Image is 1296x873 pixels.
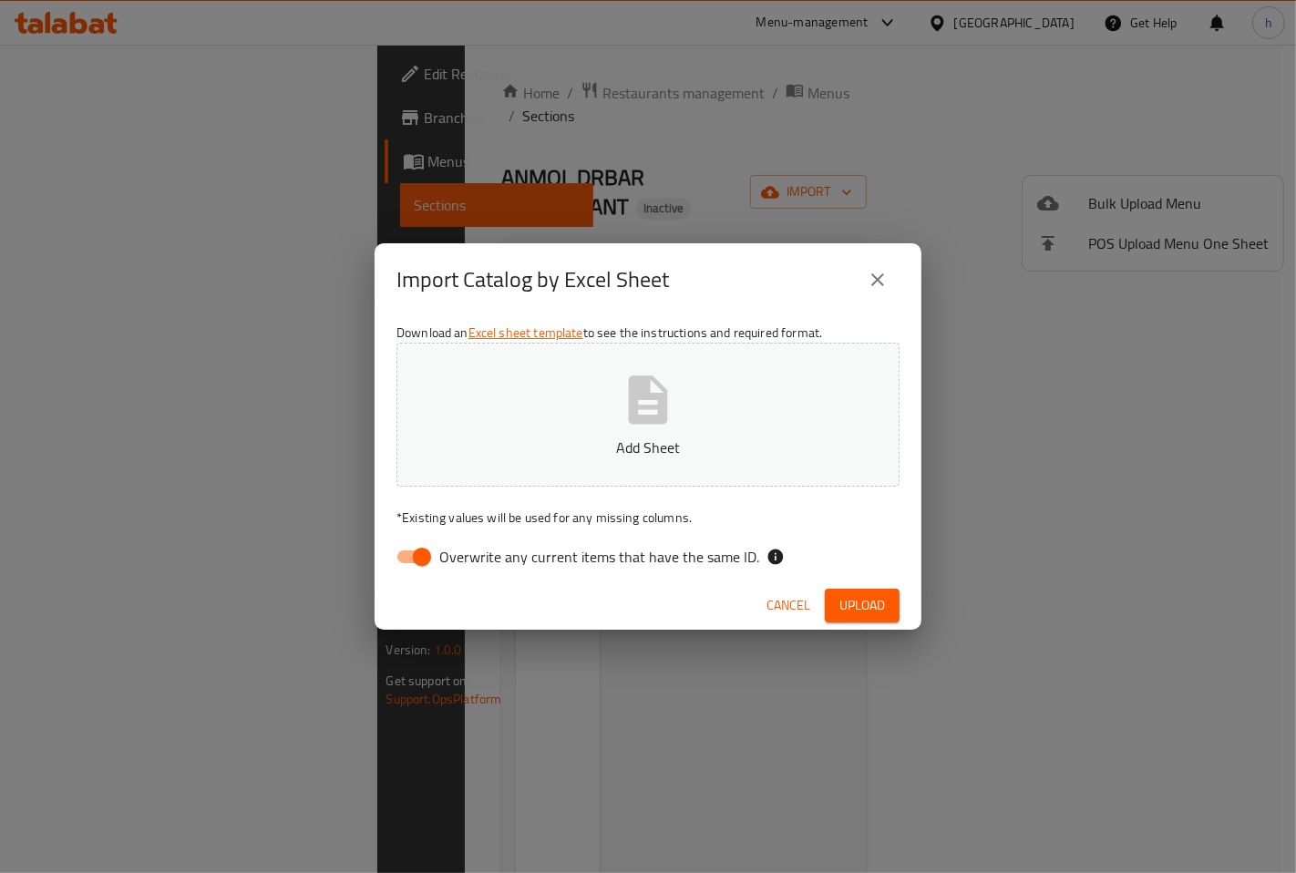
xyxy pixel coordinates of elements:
[425,436,871,458] p: Add Sheet
[839,594,885,617] span: Upload
[766,594,810,617] span: Cancel
[375,316,921,580] div: Download an to see the instructions and required format.
[396,343,900,487] button: Add Sheet
[766,548,785,566] svg: If the overwrite option isn't selected, then the items that match an existing ID will be ignored ...
[468,321,583,344] a: Excel sheet template
[396,265,669,294] h2: Import Catalog by Excel Sheet
[396,508,900,527] p: Existing values will be used for any missing columns.
[439,546,759,568] span: Overwrite any current items that have the same ID.
[825,589,900,622] button: Upload
[759,589,818,622] button: Cancel
[856,258,900,302] button: close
